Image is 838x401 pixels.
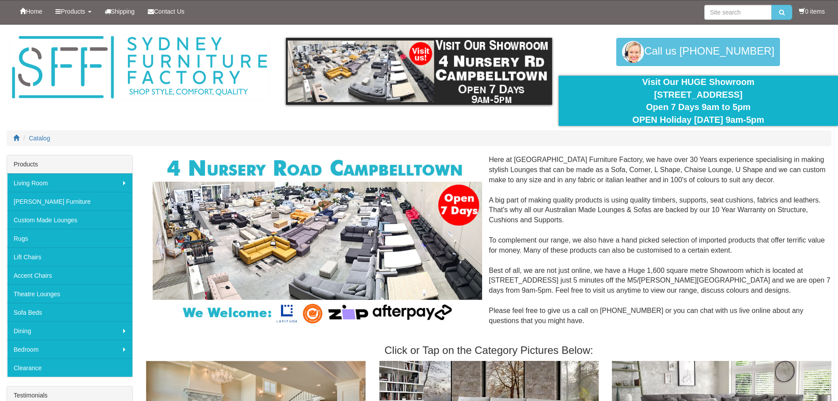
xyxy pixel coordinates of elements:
[7,321,132,340] a: Dining
[565,76,831,126] div: Visit Our HUGE Showroom [STREET_ADDRESS] Open 7 Days 9am to 5pm OPEN Holiday [DATE] 9am-5pm
[7,303,132,321] a: Sofa Beds
[7,340,132,358] a: Bedroom
[49,0,98,22] a: Products
[29,135,50,142] a: Catalog
[146,345,831,356] h3: Click or Tap on the Category Pictures Below:
[98,0,142,22] a: Shipping
[286,38,552,105] img: showroom.gif
[7,210,132,229] a: Custom Made Lounges
[111,8,135,15] span: Shipping
[7,229,132,247] a: Rugs
[146,155,831,336] div: Here at [GEOGRAPHIC_DATA] Furniture Factory, we have over 30 Years experience specialising in mak...
[141,0,191,22] a: Contact Us
[26,8,42,15] span: Home
[7,284,132,303] a: Theatre Lounges
[704,5,772,20] input: Site search
[7,358,132,377] a: Clearance
[7,173,132,192] a: Living Room
[7,155,132,173] div: Products
[7,192,132,210] a: [PERSON_NAME] Furniture
[7,33,271,102] img: Sydney Furniture Factory
[153,155,482,326] img: Corner Modular Lounges
[154,8,184,15] span: Contact Us
[7,266,132,284] a: Accent Chairs
[7,247,132,266] a: Lift Chairs
[61,8,85,15] span: Products
[799,7,825,16] li: 0 items
[13,0,49,22] a: Home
